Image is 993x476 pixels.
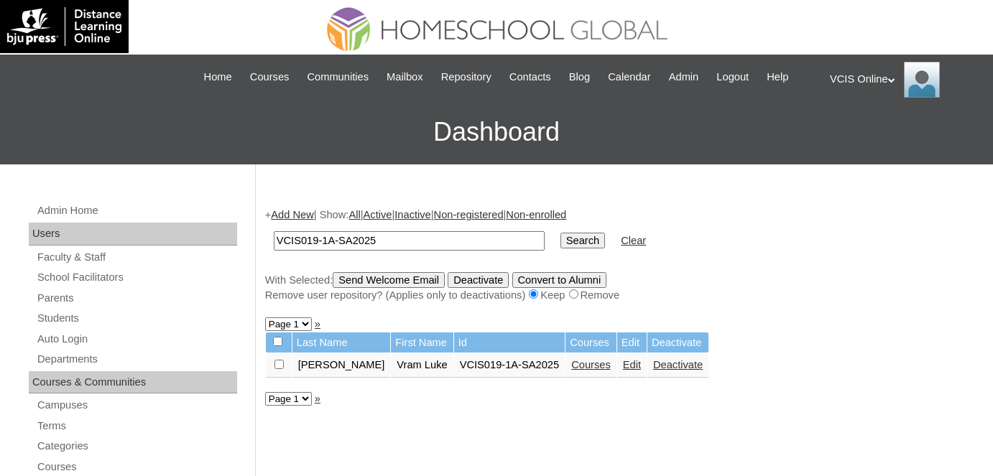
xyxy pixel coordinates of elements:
[759,69,795,85] a: Help
[36,437,237,455] a: Categories
[509,69,551,85] span: Contacts
[391,353,453,378] td: Vram Luke
[387,69,423,85] span: Mailbox
[265,288,976,303] div: Remove user repository? (Applies only to deactivations) Keep Remove
[274,231,545,251] input: Search
[300,69,376,85] a: Communities
[29,371,237,394] div: Courses & Communities
[767,69,788,85] span: Help
[662,69,706,85] a: Admin
[364,209,392,220] a: Active
[394,209,431,220] a: Inactive
[315,393,320,404] a: »
[434,69,499,85] a: Repository
[621,235,646,246] a: Clear
[454,353,565,378] td: VCIS019-1A-SA2025
[333,272,445,288] input: Send Welcome Email
[250,69,290,85] span: Courses
[265,207,976,302] div: + | Show: | | | |
[271,209,313,220] a: Add New
[348,209,360,220] a: All
[315,318,320,330] a: »
[448,272,509,288] input: Deactivate
[565,332,616,353] td: Courses
[265,272,976,303] div: With Selected:
[36,289,237,307] a: Parents
[36,309,237,327] a: Students
[36,458,237,476] a: Courses
[506,209,566,220] a: Non-enrolled
[830,62,979,98] div: VCIS Online
[904,62,940,98] img: VCIS Online Admin
[197,69,239,85] a: Home
[623,359,641,370] a: Edit
[571,359,611,370] a: Courses
[601,69,657,85] a: Calendar
[36,269,237,286] a: School Facilitators
[569,69,590,85] span: Blog
[669,69,699,85] span: Admin
[653,359,703,370] a: Deactivate
[441,69,491,85] span: Repository
[36,248,237,266] a: Faculty & Staff
[36,330,237,348] a: Auto Login
[292,353,391,378] td: [PERSON_NAME]
[560,233,605,248] input: Search
[617,332,647,353] td: Edit
[307,69,369,85] span: Communities
[29,223,237,246] div: Users
[608,69,650,85] span: Calendar
[709,69,756,85] a: Logout
[292,332,391,353] td: Last Name
[647,332,708,353] td: Deactivate
[454,332,565,353] td: Id
[434,209,504,220] a: Non-registered
[7,100,986,164] h3: Dashboard
[379,69,430,85] a: Mailbox
[204,69,232,85] span: Home
[36,202,237,220] a: Admin Home
[7,7,121,46] img: logo-white.png
[502,69,558,85] a: Contacts
[36,417,237,435] a: Terms
[243,69,297,85] a: Courses
[36,350,237,368] a: Departments
[36,396,237,414] a: Campuses
[512,272,607,288] input: Convert to Alumni
[391,332,453,353] td: First Name
[716,69,749,85] span: Logout
[562,69,597,85] a: Blog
